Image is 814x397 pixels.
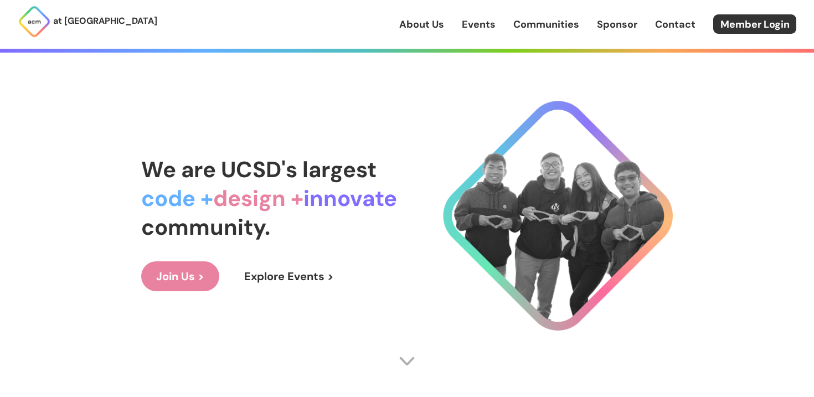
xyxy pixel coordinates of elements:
a: Contact [655,17,695,32]
a: Communities [513,17,579,32]
a: Join Us > [141,261,219,291]
img: Scroll Arrow [399,353,415,369]
img: ACM Logo [18,5,51,38]
span: design + [213,184,303,213]
a: About Us [399,17,444,32]
span: code + [141,184,213,213]
a: Explore Events > [229,261,349,291]
a: at [GEOGRAPHIC_DATA] [18,5,157,38]
span: innovate [303,184,397,213]
span: community. [141,213,270,241]
a: Member Login [713,14,796,34]
a: Sponsor [597,17,637,32]
img: Cool Logo [443,101,673,331]
a: Events [462,17,496,32]
span: We are UCSD's largest [141,155,377,184]
p: at [GEOGRAPHIC_DATA] [53,14,157,28]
